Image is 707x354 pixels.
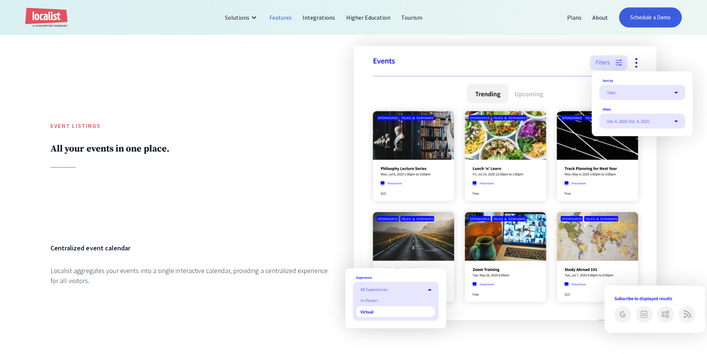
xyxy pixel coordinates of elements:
a: home [25,8,68,27]
a: Higher Education [341,9,396,26]
a: About [587,9,613,26]
h5: Event Listings [50,122,328,130]
div: Solutions [225,13,249,22]
div: Solutions [219,9,264,26]
a: Features [264,9,297,26]
a: Integrations [297,9,341,26]
h6: Centralized event calendar [50,243,328,253]
a: Plans [562,9,587,26]
div: Localist aggregates your events into a single interactive calendar, providing a centralized exper... [50,266,328,286]
h2: All your events in one place. [50,143,328,155]
a: Tourism [396,9,428,26]
a: Schedule a Demo [619,7,682,27]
